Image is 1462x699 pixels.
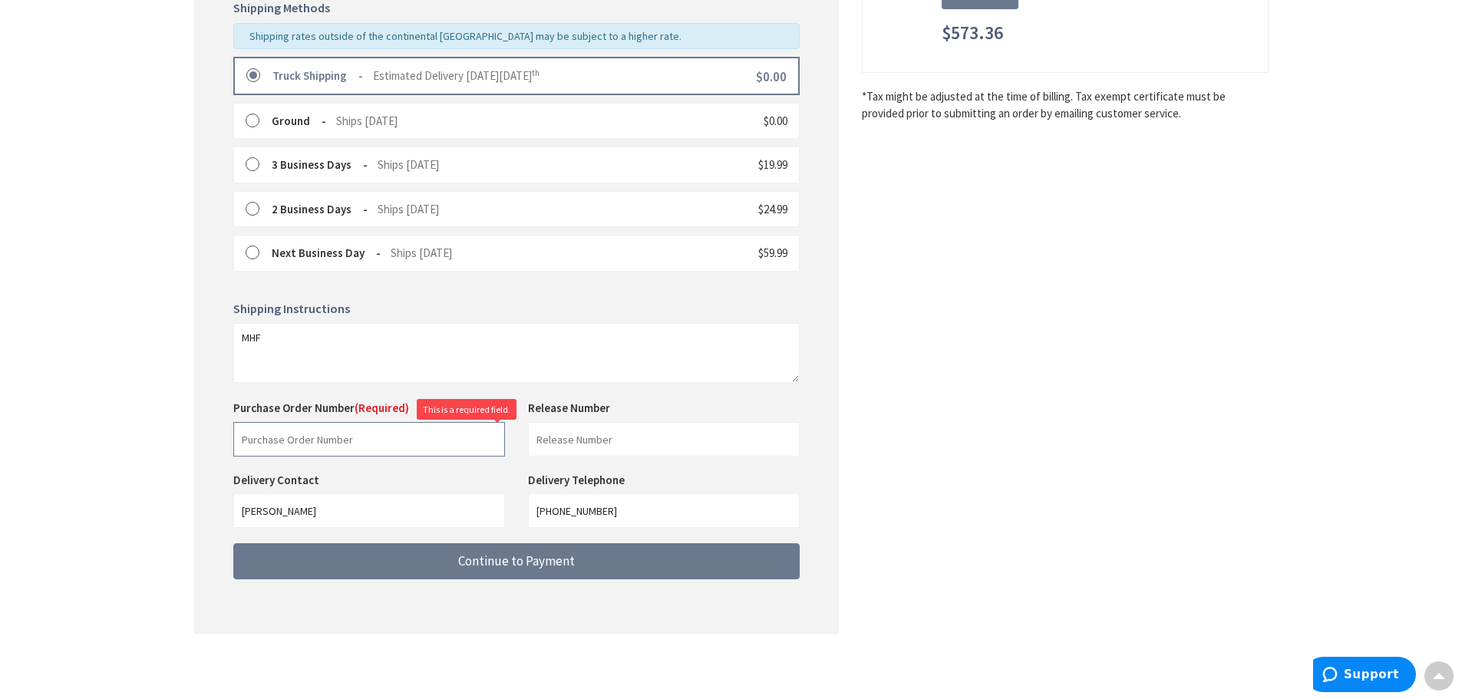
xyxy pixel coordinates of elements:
input: Purchase Order Number [233,422,505,457]
span: Ships [DATE] [391,246,452,260]
span: $0.00 [764,114,787,128]
label: Purchase Order Number [233,400,409,416]
span: Shipping Instructions [233,301,350,316]
h5: Shipping Methods [233,2,800,15]
: *Tax might be adjusted at the time of billing. Tax exempt certificate must be provided prior to s... [862,88,1269,121]
label: Delivery Telephone [528,473,629,487]
span: Ships [DATE] [378,202,439,216]
span: (Required) [355,401,409,415]
span: Shipping rates outside of the continental [GEOGRAPHIC_DATA] may be subject to a higher rate. [249,29,681,43]
sup: th [532,68,540,78]
strong: Ground [272,114,326,128]
span: $24.99 [758,202,787,216]
strong: 2 Business Days [272,202,368,216]
span: $19.99 [758,157,787,172]
span: Continue to Payment [458,552,575,569]
iframe: Opens a widget where you can find more information [1313,657,1416,695]
input: Release Number [528,422,800,457]
label: Release Number [528,400,610,416]
span: $573.36 [942,23,1003,43]
label: Delivery Contact [233,473,323,487]
strong: 3 Business Days [272,157,368,172]
span: Ships [DATE] [378,157,439,172]
div: This is a required field. [417,399,516,420]
span: $59.99 [758,246,787,260]
button: Continue to Payment [233,543,800,579]
strong: Next Business Day [272,246,381,260]
span: Ships [DATE] [336,114,398,128]
strong: Truck Shipping [272,68,363,83]
span: Estimated Delivery [DATE][DATE] [373,68,540,83]
span: $0.00 [756,68,787,85]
